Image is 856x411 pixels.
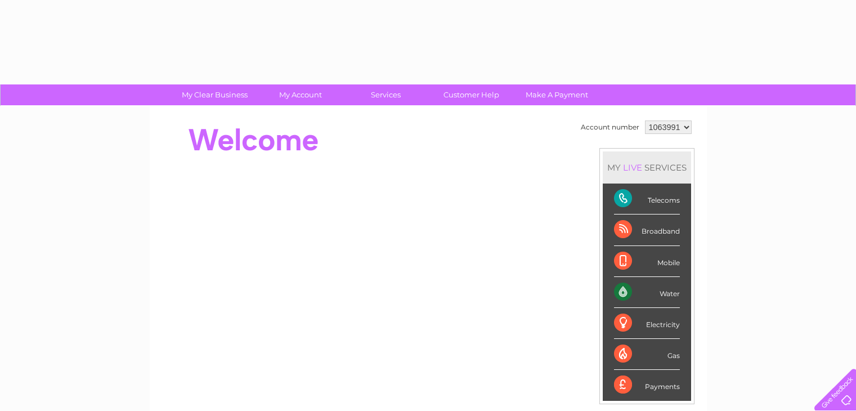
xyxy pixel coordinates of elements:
[614,215,680,245] div: Broadband
[339,84,432,105] a: Services
[510,84,603,105] a: Make A Payment
[254,84,347,105] a: My Account
[621,162,644,173] div: LIVE
[614,308,680,339] div: Electricity
[425,84,518,105] a: Customer Help
[614,339,680,370] div: Gas
[578,118,642,137] td: Account number
[168,84,261,105] a: My Clear Business
[614,246,680,277] div: Mobile
[614,370,680,400] div: Payments
[614,277,680,308] div: Water
[614,184,680,215] div: Telecoms
[603,151,691,184] div: MY SERVICES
